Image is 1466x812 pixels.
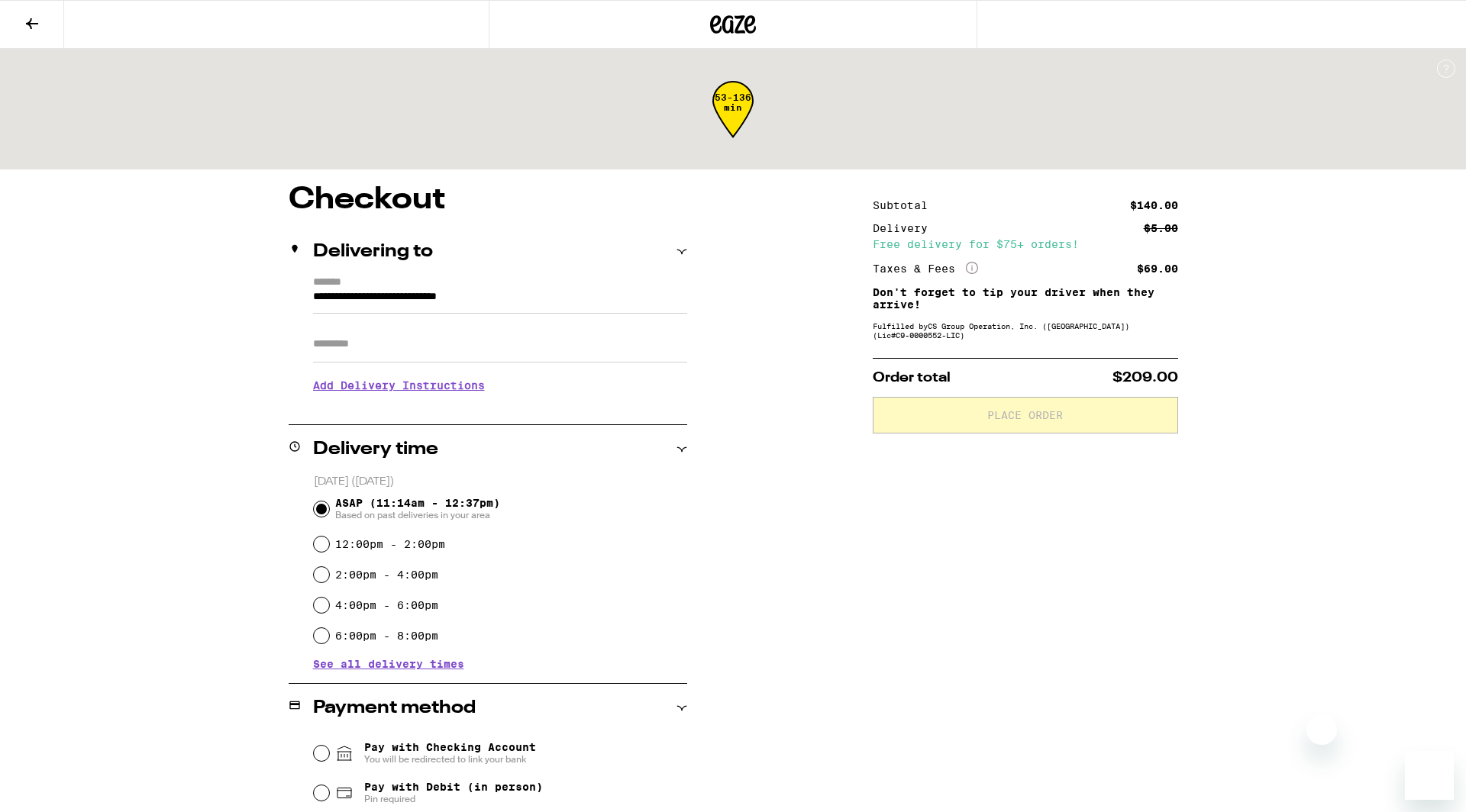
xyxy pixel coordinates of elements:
[873,371,951,385] span: Order total
[873,321,1178,340] div: Fulfilled by CS Group Operation, Inc. ([GEOGRAPHIC_DATA]) (Lic# C9-0000552-LIC )
[313,403,687,415] p: We'll contact you at [PHONE_NUMBER] when we arrive
[873,397,1178,433] button: Place Order
[1306,714,1337,745] iframe: Close message
[364,741,536,765] span: Pay with Checking Account
[335,630,438,642] label: 6:00pm - 8:00pm
[313,659,464,669] button: See all delivery times
[314,475,687,489] p: [DATE] ([DATE])
[1144,223,1178,234] div: $5.00
[1130,200,1178,211] div: $140.00
[313,440,438,459] h2: Delivery time
[313,699,476,717] h2: Payment method
[873,223,938,234] div: Delivery
[289,185,687,215] h1: Checkout
[873,239,1178,250] div: Free delivery for $75+ orders!
[1112,371,1178,385] span: $209.00
[364,753,536,765] span: You will be redirected to link your bank
[1137,263,1178,274] div: $69.00
[335,538,445,550] label: 12:00pm - 2:00pm
[873,286,1178,311] p: Don't forget to tip your driver when they arrive!
[364,793,543,805] span: Pin required
[873,200,938,211] div: Subtotal
[873,262,978,275] div: Taxes & Fees
[335,569,438,581] label: 2:00pm - 4:00pm
[313,243,433,261] h2: Delivering to
[335,497,500,521] span: ASAP (11:14am - 12:37pm)
[364,781,543,793] span: Pay with Debit (in person)
[313,368,687,403] h3: Add Delivery Instructions
[335,509,500,521] span: Based on past deliveries in your area
[335,599,438,611] label: 4:00pm - 6:00pm
[1405,751,1454,800] iframe: Button to launch messaging window
[712,92,754,150] div: 53-136 min
[987,410,1063,420] span: Place Order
